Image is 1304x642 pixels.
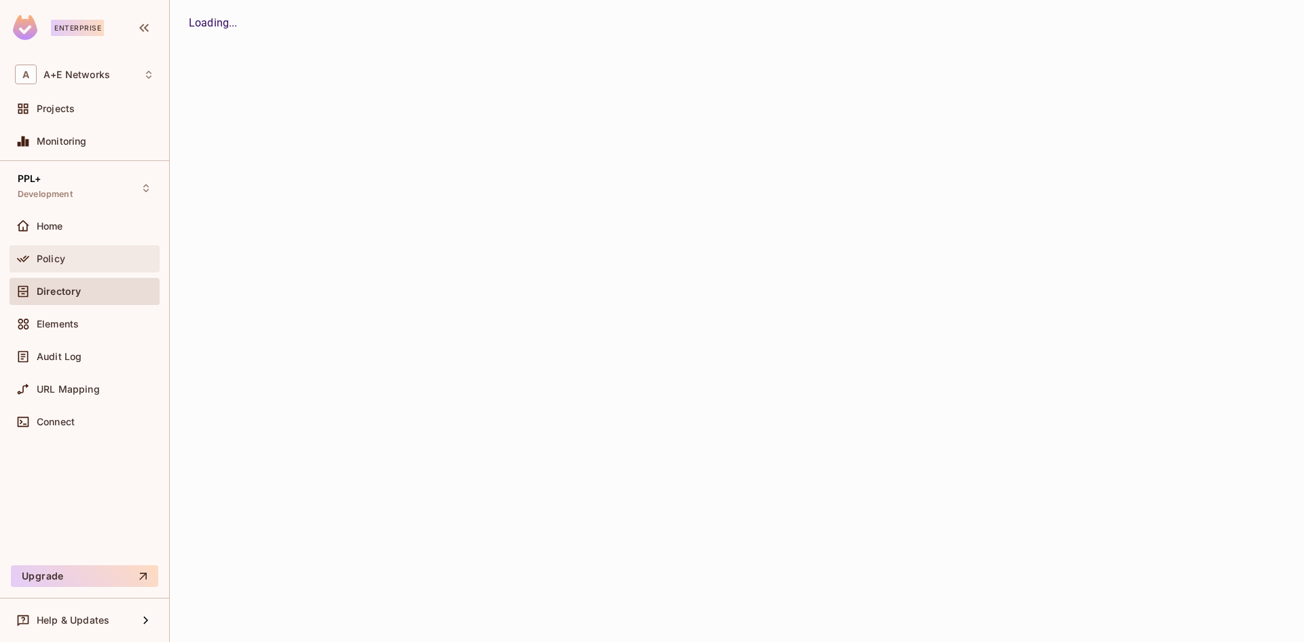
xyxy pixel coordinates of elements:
[43,69,110,80] span: Workspace: A+E Networks
[37,384,100,395] span: URL Mapping
[37,136,87,147] span: Monitoring
[37,615,109,626] span: Help & Updates
[37,351,81,362] span: Audit Log
[11,565,158,587] button: Upgrade
[13,15,37,40] img: SReyMgAAAABJRU5ErkJggg==
[51,20,104,36] div: Enterprise
[37,221,63,232] span: Home
[37,103,75,114] span: Projects
[18,189,73,200] span: Development
[189,15,1285,31] div: Loading...
[15,65,37,84] span: A
[18,173,41,184] span: PPL+
[37,416,75,427] span: Connect
[37,253,65,264] span: Policy
[37,319,79,329] span: Elements
[37,286,81,297] span: Directory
